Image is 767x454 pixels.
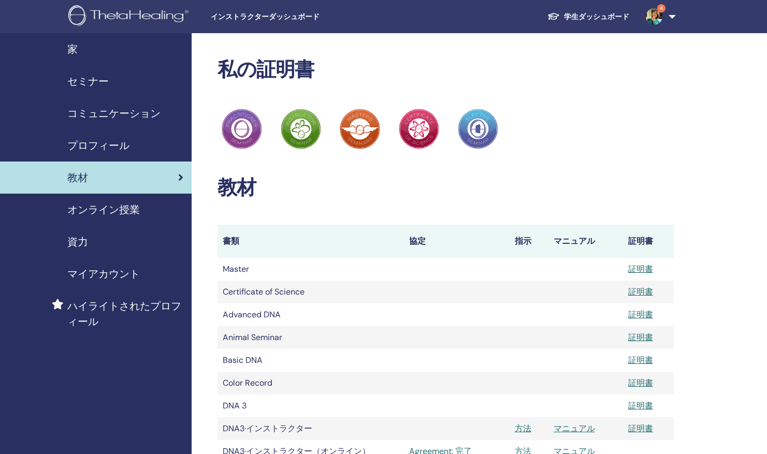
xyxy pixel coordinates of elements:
[657,4,665,12] span: 4
[218,281,404,303] td: Certificate of Science
[218,349,404,372] td: Basic DNA
[218,58,674,82] h2: 私の証明書
[628,400,653,411] a: 証明書
[218,372,404,394] td: Color Record
[67,41,78,57] span: 家
[628,263,653,274] a: 証明書
[281,109,321,149] img: Practitioner
[399,109,439,149] img: Practitioner
[554,423,595,434] a: マニュアル
[510,225,548,258] th: 指示
[515,423,531,434] a: 方法
[222,109,262,149] img: Practitioner
[218,326,404,349] td: Animal Seminar
[67,74,109,89] span: セミナー
[218,225,404,258] th: 書類
[628,332,653,343] a: 証明書
[218,258,404,281] td: Master
[548,225,623,258] th: マニュアル
[67,138,129,153] span: プロフィール
[628,377,653,388] a: 証明書
[340,109,380,149] img: Practitioner
[68,5,192,28] img: logo.png
[218,176,674,200] h2: 教材
[646,8,662,25] img: default.jpg
[67,298,183,329] span: ハイライトされたプロフィール
[539,7,638,26] a: 学生ダッシュボード
[547,12,560,21] img: graduation-cap-white.svg
[67,234,88,250] span: 資力
[628,309,653,320] a: 証明書
[67,106,161,121] span: コミュニケーション
[628,423,653,434] a: 証明書
[628,286,653,297] a: 証明書
[218,394,404,417] td: DNA 3
[67,202,140,217] span: オンライン授業
[623,225,674,258] th: 証明書
[218,417,404,440] td: DNA3·インストラクター
[211,11,366,22] span: インストラクターダッシュボード
[458,109,498,149] img: Practitioner
[404,225,509,258] th: 協定
[67,170,88,185] span: 教材
[218,303,404,326] td: Advanced DNA
[628,355,653,365] a: 証明書
[67,266,140,282] span: マイアカウント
